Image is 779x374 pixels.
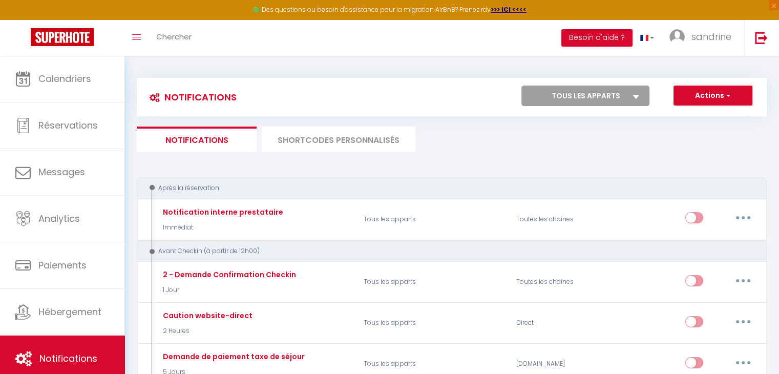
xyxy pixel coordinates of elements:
div: Avant Checkin (à partir de 12h00) [146,246,745,256]
span: Messages [38,165,85,178]
a: >>> ICI <<<< [491,5,527,14]
div: 2 - Demande Confirmation Checkin [160,269,296,280]
a: ... sandrine [662,20,744,56]
p: Tous les apparts [357,204,510,234]
span: sandrine [691,30,731,43]
img: logout [755,31,768,44]
button: Actions [673,86,752,106]
h3: Notifications [144,86,237,109]
span: Hébergement [38,305,101,318]
span: Calendriers [38,72,91,85]
p: Tous les apparts [357,267,510,297]
p: Immédiat [160,223,283,233]
li: SHORTCODES PERSONNALISÉS [262,127,415,152]
span: Chercher [156,31,192,42]
div: Direct [510,308,612,338]
button: Besoin d'aide ? [561,29,633,47]
div: Toutes les chaines [510,204,612,234]
li: Notifications [137,127,257,152]
div: Caution website-direct [160,310,252,321]
a: Chercher [149,20,199,56]
p: 2 Heures [160,326,252,336]
div: Notification interne prestataire [160,206,283,218]
img: Super Booking [31,28,94,46]
span: Réservations [38,119,98,132]
span: Analytics [38,212,80,225]
span: Notifications [39,352,97,365]
p: Tous les apparts [357,308,510,338]
div: Demande de paiement taxe de séjour [160,351,305,362]
p: 1 Jour [160,285,296,295]
img: ... [669,29,685,45]
span: Paiements [38,259,87,272]
div: Après la réservation [146,183,745,193]
div: Toutes les chaines [510,267,612,297]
